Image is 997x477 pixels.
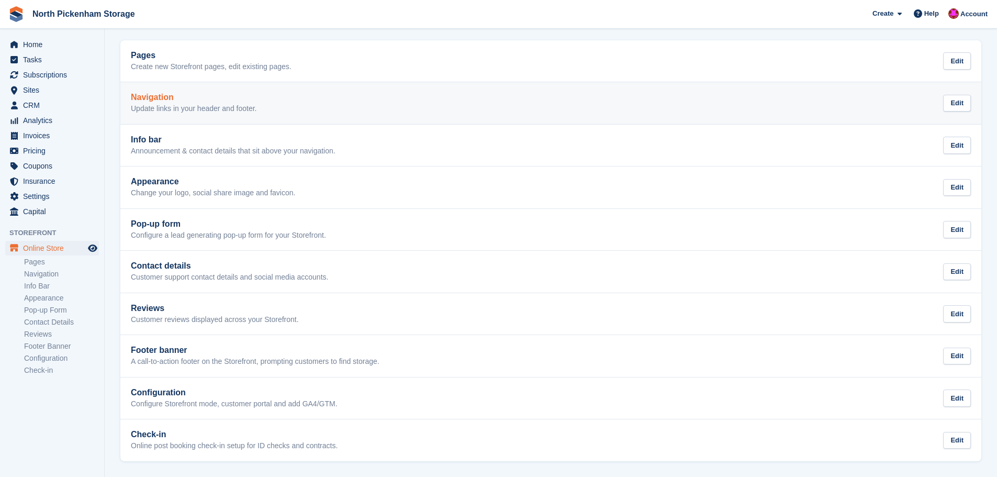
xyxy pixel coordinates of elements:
img: stora-icon-8386f47178a22dfd0bd8f6a31ec36ba5ce8667c1dd55bd0f319d3a0aa187defe.svg [8,6,24,22]
h2: Navigation [131,93,257,102]
h2: Reviews [131,304,299,313]
h2: Check-in [131,430,338,439]
a: menu [5,68,99,82]
div: Edit [943,95,971,112]
a: menu [5,98,99,113]
span: Help [924,8,939,19]
a: Info Bar [24,281,99,291]
span: Home [23,37,86,52]
a: Appearance Change your logo, social share image and favicon. Edit [120,167,981,208]
a: menu [5,83,99,97]
span: Account [960,9,988,19]
span: Settings [23,189,86,204]
img: Dylan Taylor [948,8,959,19]
div: Edit [943,432,971,449]
a: Pop-up form Configure a lead generating pop-up form for your Storefront. Edit [120,209,981,251]
span: Pricing [23,143,86,158]
h2: Appearance [131,177,295,186]
p: Change your logo, social share image and favicon. [131,188,295,198]
div: Edit [943,221,971,238]
h2: Info bar [131,135,335,145]
a: menu [5,189,99,204]
p: Update links in your header and footer. [131,104,257,114]
a: Footer banner A call-to-action footer on the Storefront, prompting customers to find storage. Edit [120,335,981,377]
a: Info bar Announcement & contact details that sit above your navigation. Edit [120,125,981,167]
p: Customer support contact details and social media accounts. [131,273,328,282]
a: Pages Create new Storefront pages, edit existing pages. Edit [120,40,981,82]
span: CRM [23,98,86,113]
span: Subscriptions [23,68,86,82]
a: Appearance [24,293,99,303]
div: Edit [943,390,971,407]
a: Contact details Customer support contact details and social media accounts. Edit [120,251,981,293]
p: Create new Storefront pages, edit existing pages. [131,62,292,72]
a: Reviews Customer reviews displayed across your Storefront. Edit [120,293,981,335]
span: Sites [23,83,86,97]
p: Online post booking check-in setup for ID checks and contracts. [131,441,338,451]
a: menu [5,241,99,256]
a: Configuration Configure Storefront mode, customer portal and add GA4/GTM. Edit [120,378,981,419]
a: menu [5,174,99,188]
a: Footer Banner [24,341,99,351]
span: Online Store [23,241,86,256]
span: Coupons [23,159,86,173]
h2: Footer banner [131,346,379,355]
h2: Pop-up form [131,219,326,229]
p: Announcement & contact details that sit above your navigation. [131,147,335,156]
p: Configure a lead generating pop-up form for your Storefront. [131,231,326,240]
a: Configuration [24,353,99,363]
span: Insurance [23,174,86,188]
a: Pages [24,257,99,267]
a: menu [5,204,99,219]
a: Navigation [24,269,99,279]
a: menu [5,113,99,128]
div: Edit [943,348,971,365]
a: Reviews [24,329,99,339]
a: menu [5,52,99,67]
div: Edit [943,263,971,281]
div: Edit [943,137,971,154]
p: A call-to-action footer on the Storefront, prompting customers to find storage. [131,357,379,367]
div: Edit [943,179,971,196]
a: Check-in Online post booking check-in setup for ID checks and contracts. Edit [120,419,981,461]
a: North Pickenham Storage [28,5,139,23]
a: menu [5,37,99,52]
span: Create [872,8,893,19]
p: Configure Storefront mode, customer portal and add GA4/GTM. [131,400,338,409]
span: Tasks [23,52,86,67]
a: menu [5,143,99,158]
span: Invoices [23,128,86,143]
p: Customer reviews displayed across your Storefront. [131,315,299,325]
a: Pop-up Form [24,305,99,315]
h2: Configuration [131,388,338,397]
a: menu [5,159,99,173]
h2: Contact details [131,261,328,271]
a: Navigation Update links in your header and footer. Edit [120,82,981,124]
span: Capital [23,204,86,219]
a: Check-in [24,365,99,375]
div: Edit [943,305,971,323]
a: menu [5,128,99,143]
span: Analytics [23,113,86,128]
h2: Pages [131,51,292,60]
a: Contact Details [24,317,99,327]
div: Edit [943,52,971,70]
a: Preview store [86,242,99,254]
span: Storefront [9,228,104,238]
